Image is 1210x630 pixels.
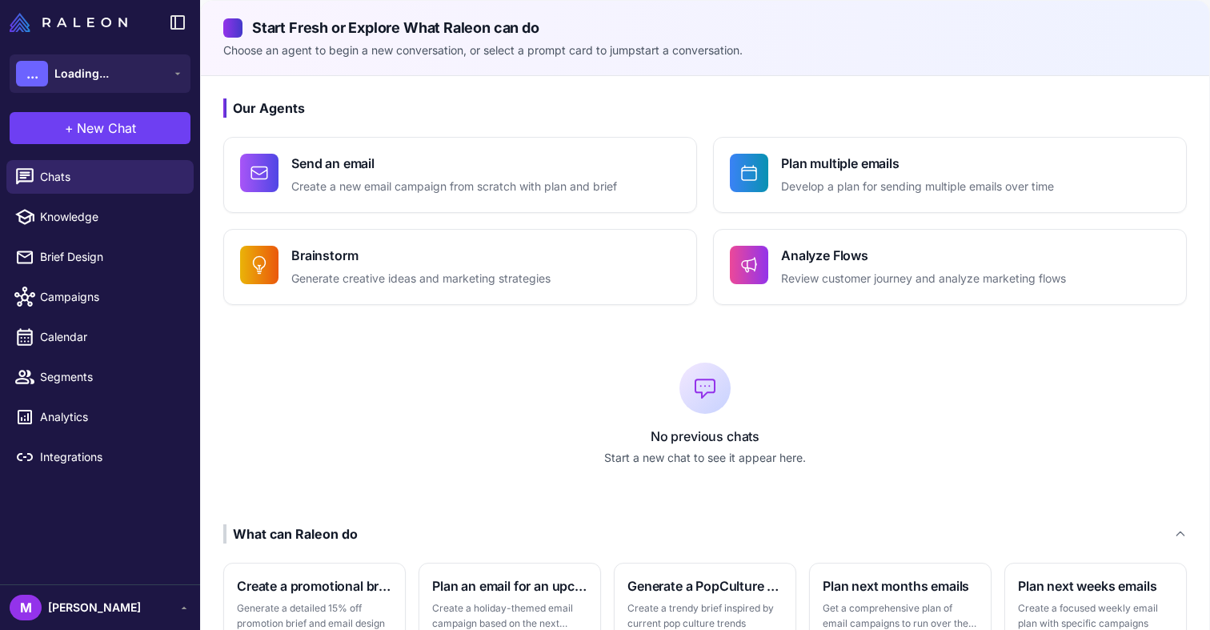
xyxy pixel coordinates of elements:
[10,54,190,93] button: ...Loading...
[77,118,136,138] span: New Chat
[223,98,1187,118] h3: Our Agents
[223,524,358,544] div: What can Raleon do
[291,154,617,173] h4: Send an email
[713,137,1187,213] button: Plan multiple emailsDevelop a plan for sending multiple emails over time
[40,248,181,266] span: Brief Design
[6,160,194,194] a: Chats
[223,42,1187,59] p: Choose an agent to begin a new conversation, or select a prompt card to jumpstart a conversation.
[1018,576,1173,596] h3: Plan next weeks emails
[6,240,194,274] a: Brief Design
[10,13,134,32] a: Raleon Logo
[223,137,697,213] button: Send an emailCreate a new email campaign from scratch with plan and brief
[48,599,141,616] span: [PERSON_NAME]
[223,229,697,305] button: BrainstormGenerate creative ideas and marketing strategies
[6,200,194,234] a: Knowledge
[40,208,181,226] span: Knowledge
[40,328,181,346] span: Calendar
[823,576,978,596] h3: Plan next months emails
[54,65,109,82] span: Loading...
[237,576,392,596] h3: Create a promotional brief and email
[223,17,1187,38] h2: Start Fresh or Explore What Raleon can do
[223,449,1187,467] p: Start a new chat to see it appear here.
[6,280,194,314] a: Campaigns
[781,270,1066,288] p: Review customer journey and analyze marketing flows
[10,13,127,32] img: Raleon Logo
[781,154,1054,173] h4: Plan multiple emails
[65,118,74,138] span: +
[781,178,1054,196] p: Develop a plan for sending multiple emails over time
[10,112,190,144] button: +New Chat
[781,246,1066,265] h4: Analyze Flows
[6,440,194,474] a: Integrations
[6,320,194,354] a: Calendar
[40,448,181,466] span: Integrations
[6,360,194,394] a: Segments
[40,368,181,386] span: Segments
[713,229,1187,305] button: Analyze FlowsReview customer journey and analyze marketing flows
[291,246,551,265] h4: Brainstorm
[10,595,42,620] div: M
[432,576,587,596] h3: Plan an email for an upcoming holiday
[40,168,181,186] span: Chats
[40,288,181,306] span: Campaigns
[223,427,1187,446] p: No previous chats
[291,178,617,196] p: Create a new email campaign from scratch with plan and brief
[16,61,48,86] div: ...
[627,576,783,596] h3: Generate a PopCulture themed brief
[291,270,551,288] p: Generate creative ideas and marketing strategies
[40,408,181,426] span: Analytics
[6,400,194,434] a: Analytics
